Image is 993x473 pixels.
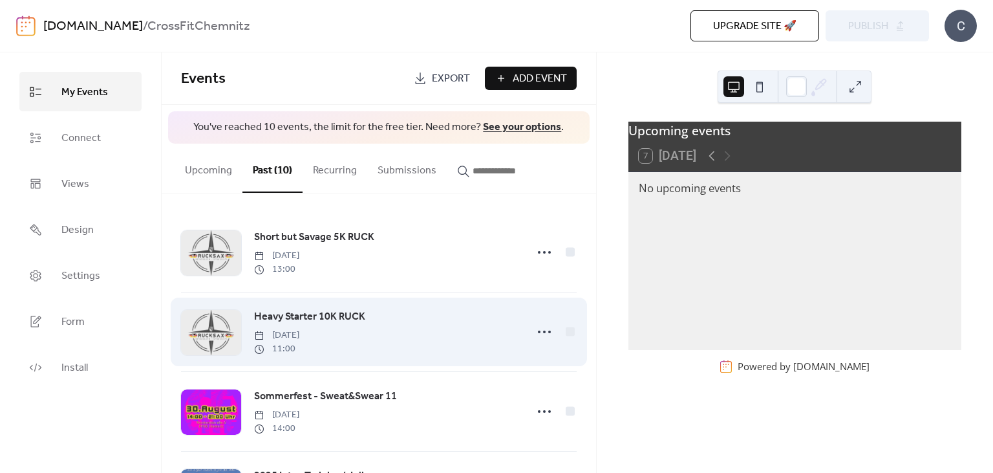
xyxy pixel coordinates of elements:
div: Powered by [738,360,870,373]
span: [DATE] [254,249,299,263]
span: Views [61,174,89,194]
b: CrossFitChemnitz [147,14,250,39]
a: Heavy Starter 10K RUCK [254,309,365,325]
button: Upcoming [175,144,242,192]
div: Upcoming events [628,122,961,140]
span: 11:00 [254,342,299,356]
a: Views [19,164,142,203]
span: Events [181,65,226,93]
span: Export [432,71,470,87]
span: 14:00 [254,422,299,435]
span: [DATE] [254,408,299,422]
a: Settings [19,256,142,295]
span: Settings [61,266,100,286]
a: [DOMAIN_NAME] [43,14,143,39]
img: logo [16,16,36,36]
a: Short but Savage 5K RUCK [254,229,374,246]
span: Form [61,312,85,332]
button: Past (10) [242,144,303,193]
a: Sommerfest - Sweat&Swear 11 [254,388,397,405]
span: Sommerfest - Sweat&Swear 11 [254,389,397,404]
a: Design [19,210,142,249]
b: / [143,14,147,39]
a: See your options [483,117,561,137]
span: Install [61,358,88,378]
a: Connect [19,118,142,157]
span: Connect [61,128,101,148]
div: C [945,10,977,42]
button: Upgrade site 🚀 [690,10,819,41]
span: 13:00 [254,263,299,276]
button: Recurring [303,144,367,192]
span: Heavy Starter 10K RUCK [254,309,365,325]
a: Install [19,347,142,387]
span: [DATE] [254,329,299,342]
button: Submissions [367,144,447,192]
span: Design [61,220,94,240]
span: Upgrade site 🚀 [713,19,796,34]
span: You've reached 10 events, the limit for the free tier. Need more? . [181,120,577,135]
span: My Events [61,82,108,102]
div: No upcoming events [639,180,951,196]
a: [DOMAIN_NAME] [793,360,870,373]
span: Short but Savage 5K RUCK [254,230,374,245]
a: My Events [19,72,142,111]
a: Export [404,67,480,90]
a: Form [19,302,142,341]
